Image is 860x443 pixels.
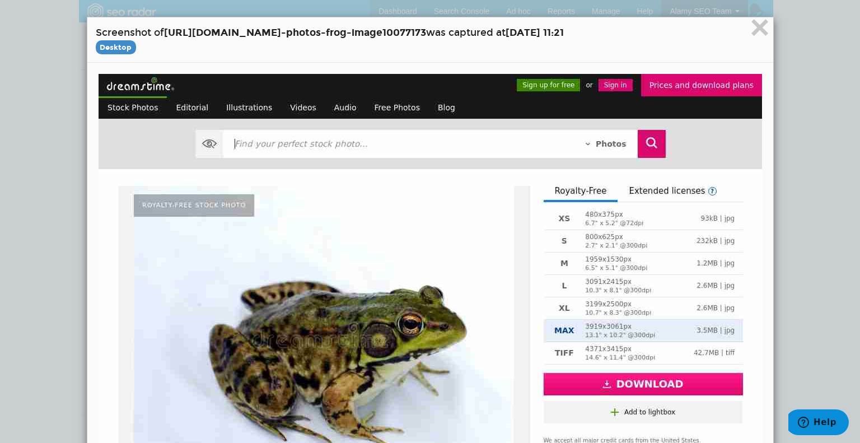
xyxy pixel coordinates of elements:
[750,18,769,40] button: Close
[788,409,849,437] iframe: Opens a widget where you can find more information
[164,26,281,39] span: [URL][DOMAIN_NAME]
[281,26,426,39] span: -photos-frog-image10077173
[750,8,769,46] span: ×
[96,40,137,54] span: View Desktop Screenshot
[96,26,765,54] h4: Screenshot of was captured at
[506,26,564,39] strong: [DATE] 11:21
